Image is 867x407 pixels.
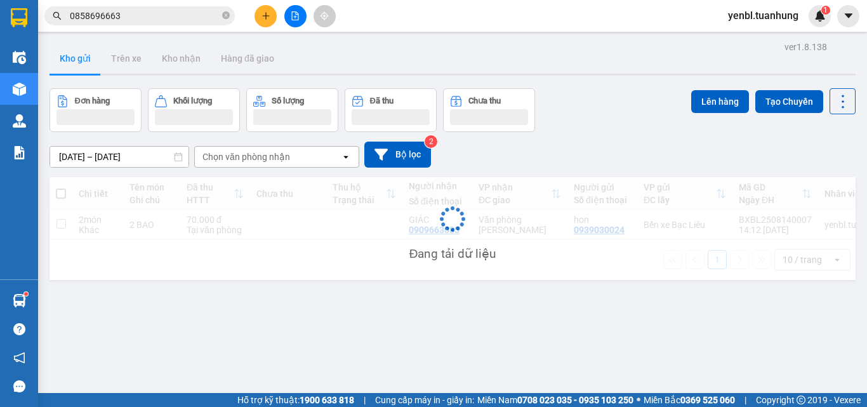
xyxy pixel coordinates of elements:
span: Miền Bắc [644,393,735,407]
button: file-add [284,5,307,27]
svg: open [341,152,351,162]
div: Chọn văn phòng nhận [202,150,290,163]
button: Bộ lọc [364,142,431,168]
button: Trên xe [101,43,152,74]
button: Số lượng [246,88,338,132]
sup: 1 [821,6,830,15]
img: warehouse-icon [13,51,26,64]
span: close-circle [222,11,230,19]
strong: 0708 023 035 - 0935 103 250 [517,395,633,405]
span: Miền Nam [477,393,633,407]
button: Hàng đã giao [211,43,284,74]
div: Chưa thu [468,97,501,105]
span: 1 [823,6,828,15]
span: search [53,11,62,20]
span: message [13,380,25,392]
span: close-circle [222,10,230,22]
input: Tìm tên, số ĐT hoặc mã đơn [70,9,220,23]
button: Đã thu [345,88,437,132]
img: solution-icon [13,146,26,159]
img: warehouse-icon [13,114,26,128]
strong: 1900 633 818 [300,395,354,405]
span: notification [13,352,25,364]
span: question-circle [13,323,25,335]
button: Khối lượng [148,88,240,132]
div: Đơn hàng [75,97,110,105]
div: Số lượng [272,97,304,105]
span: | [745,393,746,407]
button: plus [255,5,277,27]
div: Đã thu [370,97,394,105]
strong: 0369 525 060 [680,395,735,405]
button: Kho nhận [152,43,211,74]
span: file-add [291,11,300,20]
span: Cung cấp máy in - giấy in: [375,393,474,407]
span: yenbl.tuanhung [718,8,809,23]
button: caret-down [837,5,859,27]
button: Lên hàng [691,90,749,113]
span: aim [320,11,329,20]
img: warehouse-icon [13,83,26,96]
sup: 2 [425,135,437,148]
div: Khối lượng [173,97,212,105]
button: Tạo Chuyến [755,90,823,113]
img: icon-new-feature [814,10,826,22]
img: logo-vxr [11,8,27,27]
button: Kho gửi [50,43,101,74]
span: plus [261,11,270,20]
span: | [364,393,366,407]
div: ver 1.8.138 [784,40,827,54]
button: Chưa thu [443,88,535,132]
sup: 1 [24,292,28,296]
img: warehouse-icon [13,294,26,307]
span: ⚪️ [637,397,640,403]
button: Đơn hàng [50,88,142,132]
span: Hỗ trợ kỹ thuật: [237,393,354,407]
button: aim [314,5,336,27]
input: Select a date range. [50,147,189,167]
span: copyright [797,396,805,404]
span: caret-down [843,10,854,22]
div: Đang tải dữ liệu [409,244,496,264]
